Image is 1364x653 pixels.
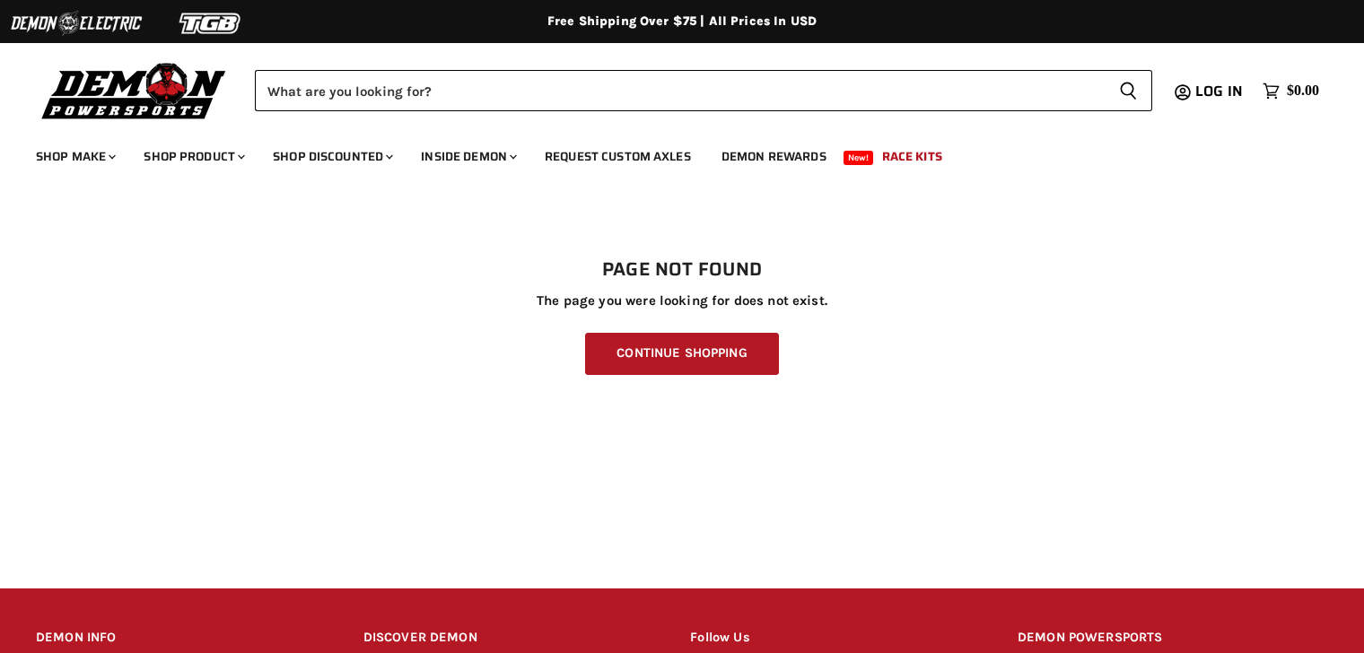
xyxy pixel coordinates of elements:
[130,138,256,175] a: Shop Product
[255,70,1152,111] form: Product
[22,138,127,175] a: Shop Make
[869,138,956,175] a: Race Kits
[259,138,404,175] a: Shop Discounted
[144,6,278,40] img: TGB Logo 2
[531,138,704,175] a: Request Custom Axles
[708,138,840,175] a: Demon Rewards
[9,6,144,40] img: Demon Electric Logo 2
[36,259,1328,281] h1: Page not found
[1254,78,1328,104] a: $0.00
[1287,83,1319,100] span: $0.00
[407,138,528,175] a: Inside Demon
[1105,70,1152,111] button: Search
[36,293,1328,309] p: The page you were looking for does not exist.
[1187,83,1254,100] a: Log in
[255,70,1105,111] input: Search
[585,333,778,375] a: Continue Shopping
[36,58,232,122] img: Demon Powersports
[844,151,874,165] span: New!
[22,131,1315,175] ul: Main menu
[1195,80,1243,102] span: Log in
